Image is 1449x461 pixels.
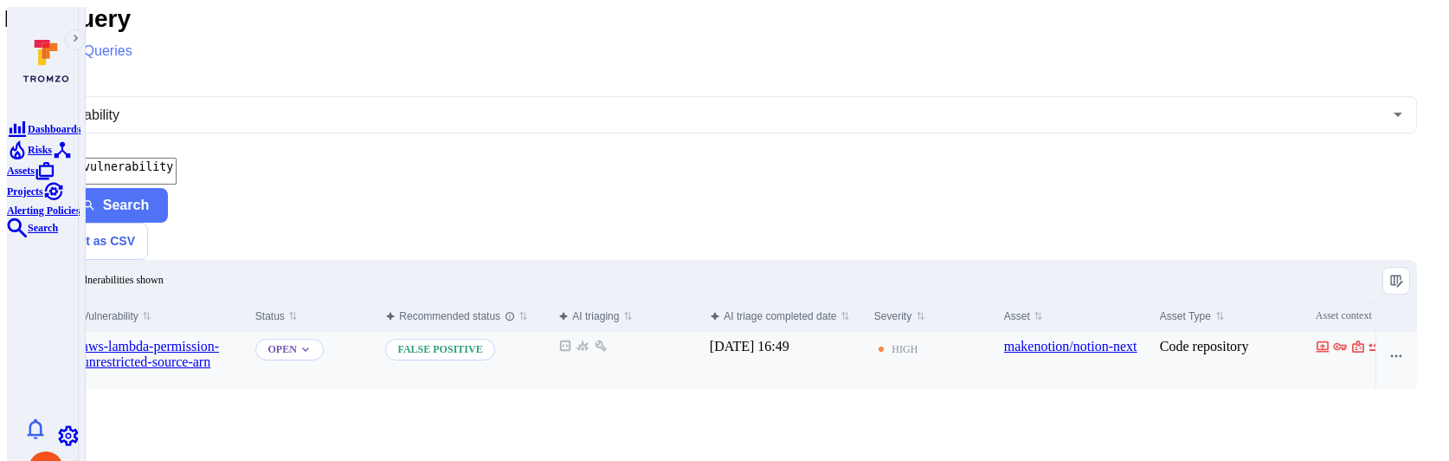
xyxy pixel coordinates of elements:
a: Search [7,219,58,234]
span: Alerting Policies [7,205,80,217]
div: Cell for Asset context [1309,332,1426,389]
a: Settings [58,427,79,442]
button: Sort by Asset [1004,309,1044,323]
button: Notifications [13,415,57,443]
a: Dashboards [7,120,80,135]
a: Risks [7,141,52,156]
span: 1-1 of 1 vulnerabilities shown [39,274,164,287]
div: Not fixable [594,339,608,356]
div: Asset context [1316,309,1420,322]
textarea: Intelligence Graph search area [32,158,177,185]
div: Cell for Asset [997,332,1153,389]
button: Expand navigation menu [65,29,86,50]
button: Sort by Asset Type [1160,309,1225,323]
button: Manage columns [1382,267,1410,295]
button: Sort by function header() { return /*#__PURE__*/react__WEBPACK_IMPORTED_MODULE_0__.createElement(... [385,309,528,323]
div: Cell for Status [248,332,378,389]
div: Code repository [1160,339,1302,354]
a: Alerting Policies [7,183,80,217]
div: Recommended status [385,308,515,325]
a: aws-lambda-permission-unrestricted-source-arn [82,339,219,369]
div: AI triaging [558,308,620,325]
p: False positive [385,339,496,360]
div: High [892,342,918,356]
a: makenotion/notion-next [1004,339,1137,354]
button: Export as CSV [39,223,148,260]
i: Expand navigation menu [70,33,81,47]
div: Cell for [1375,332,1417,389]
button: Sort by function header() { return /*#__PURE__*/react__WEBPACK_IMPORTED_MODULE_0__.createElement(... [710,309,850,323]
h1: New Query [4,4,1445,34]
div: Cell for aiCtx [551,332,703,389]
button: Sort by Severity [874,309,925,323]
div: Cell for Asset Type [1153,332,1309,389]
div: Not exploitable [576,339,589,356]
span: Dashboards [28,123,80,135]
div: Cell for Vulnerability [75,332,248,389]
button: Row actions menu [1382,342,1410,370]
div: Cell for aiCtx.triageFinishedAt [703,332,867,389]
button: ig-search [67,188,168,223]
button: Sort by function header() { return /*#__PURE__*/react__WEBPACK_IMPORTED_MODULE_0__.createElement(... [558,309,633,323]
input: Select basic entity [41,105,1382,125]
button: Sort by Vulnerability [82,309,151,323]
div: Not reachable [558,339,572,356]
span: Projects [7,185,43,198]
span: Assets [7,165,35,177]
button: Open [1386,102,1410,127]
button: Sort by Status [255,309,299,323]
span: Risks [28,144,52,156]
div: Cell for aiCtx.triageStatus [378,332,551,389]
div: Cell for Severity [867,332,997,389]
div: [DATE] 16:49 [710,339,860,354]
span: Search [28,222,58,234]
button: Saved Queries [4,34,151,68]
button: Open [268,342,297,356]
div: AI triage completed date [710,308,837,325]
button: Expand dropdown [300,344,311,354]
